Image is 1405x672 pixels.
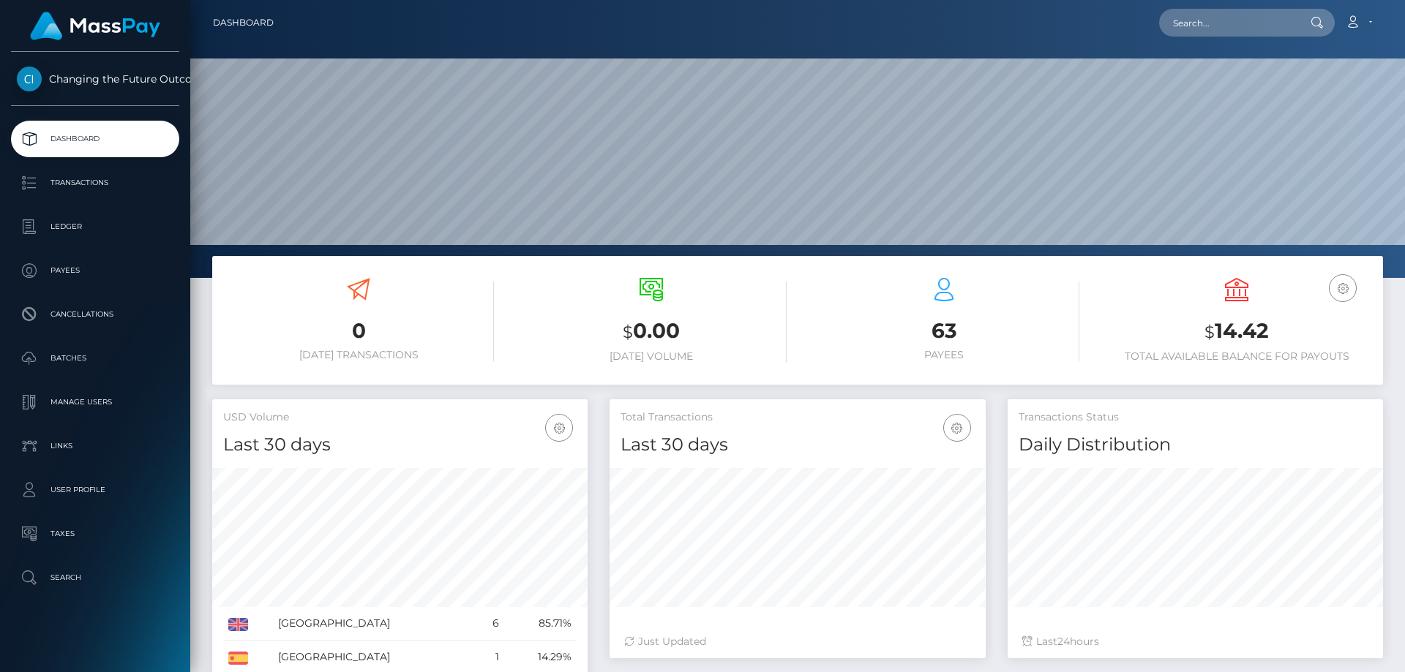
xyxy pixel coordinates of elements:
a: Dashboard [11,121,179,157]
img: ES.png [228,652,248,665]
span: 24 [1057,635,1070,648]
img: Changing the Future Outcome Inc [17,67,42,91]
h6: Total Available Balance for Payouts [1101,350,1372,363]
a: Ledger [11,208,179,245]
a: Dashboard [213,7,274,38]
a: Manage Users [11,384,179,420]
a: Links [11,428,179,464]
p: Payees [17,260,173,282]
p: Manage Users [17,391,173,413]
a: Transactions [11,165,179,201]
a: User Profile [11,472,179,508]
small: $ [623,322,633,342]
div: Just Updated [624,634,970,649]
td: 85.71% [504,607,577,641]
div: Last hours [1022,634,1368,649]
a: Payees [11,252,179,289]
p: Cancellations [17,303,173,325]
small: $ [1204,322,1215,342]
h3: 14.42 [1101,317,1372,347]
h6: [DATE] Transactions [223,349,494,361]
h5: USD Volume [223,410,577,425]
p: Search [17,567,173,589]
a: Taxes [11,516,179,552]
p: User Profile [17,479,173,501]
span: Changing the Future Outcome Inc [11,72,179,86]
h3: 0.00 [516,317,787,347]
p: Links [17,435,173,457]
h5: Total Transactions [621,410,974,425]
a: Batches [11,340,179,377]
h4: Last 30 days [223,432,577,458]
p: Taxes [17,523,173,545]
a: Search [11,559,179,596]
h6: Payees [809,349,1079,361]
a: Cancellations [11,296,179,333]
p: Ledger [17,216,173,238]
p: Dashboard [17,128,173,150]
h6: [DATE] Volume [516,350,787,363]
img: GB.png [228,618,248,631]
td: 6 [476,607,503,641]
td: [GEOGRAPHIC_DATA] [273,607,476,641]
p: Batches [17,347,173,369]
input: Search... [1159,9,1297,37]
h3: 63 [809,317,1079,345]
p: Transactions [17,172,173,194]
h4: Daily Distribution [1019,432,1372,458]
h3: 0 [223,317,494,345]
img: MassPay Logo [30,12,160,40]
h5: Transactions Status [1019,410,1372,425]
h4: Last 30 days [621,432,974,458]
